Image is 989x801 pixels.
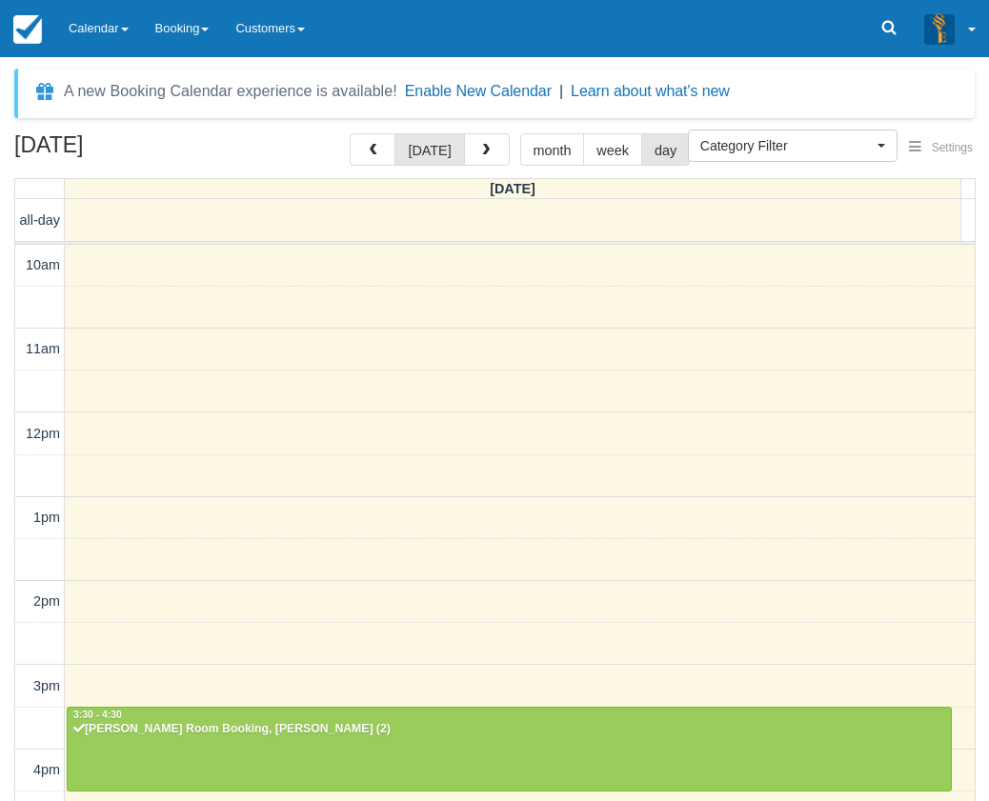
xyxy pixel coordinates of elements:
[20,212,60,228] span: all-day
[405,82,552,101] button: Enable New Calendar
[26,257,60,272] span: 10am
[688,130,898,162] button: Category Filter
[571,83,730,99] a: Learn about what's new
[33,593,60,609] span: 2pm
[13,15,42,44] img: checkfront-main-nav-mini-logo.png
[924,13,955,44] img: A3
[583,133,642,166] button: week
[26,341,60,356] span: 11am
[33,510,60,525] span: 1pm
[641,133,690,166] button: day
[72,722,946,737] div: [PERSON_NAME] Room Booking, [PERSON_NAME] (2)
[490,181,535,196] span: [DATE]
[520,133,585,166] button: month
[898,134,984,162] button: Settings
[73,710,122,720] span: 3:30 - 4:30
[67,707,952,791] a: 3:30 - 4:30[PERSON_NAME] Room Booking, [PERSON_NAME] (2)
[26,426,60,441] span: 12pm
[700,136,873,155] span: Category Filter
[559,83,563,99] span: |
[932,141,973,154] span: Settings
[33,678,60,693] span: 3pm
[64,80,397,103] div: A new Booking Calendar experience is available!
[33,762,60,777] span: 4pm
[394,133,464,166] button: [DATE]
[14,133,255,169] h2: [DATE]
